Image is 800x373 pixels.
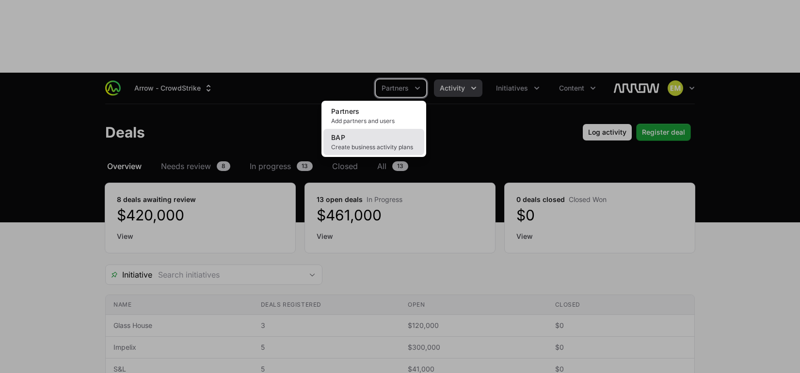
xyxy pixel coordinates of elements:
[331,133,345,141] span: BAP
[121,79,602,97] div: Main navigation
[323,103,424,129] a: PartnersAdd partners and users
[331,117,416,125] span: Add partners and users
[376,79,426,97] div: Partners menu
[331,107,360,115] span: Partners
[323,129,424,155] a: BAPCreate business activity plans
[331,143,416,151] span: Create business activity plans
